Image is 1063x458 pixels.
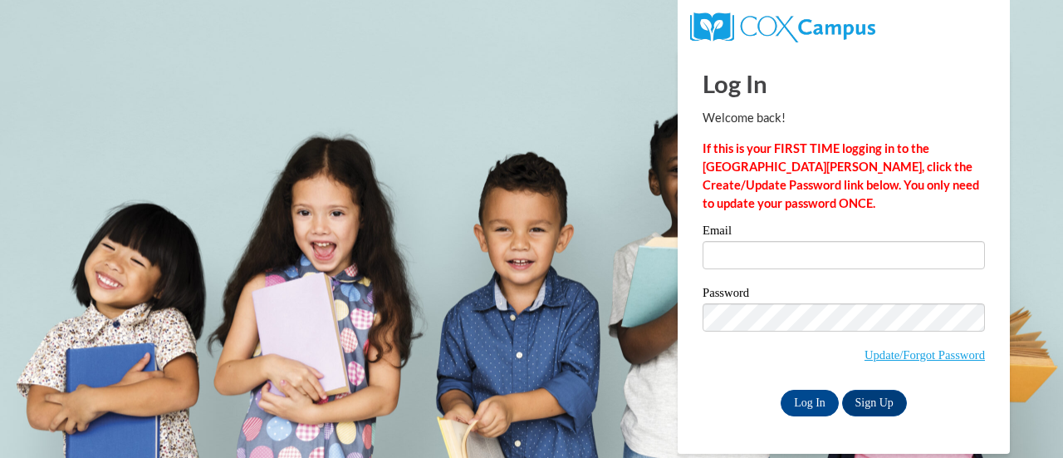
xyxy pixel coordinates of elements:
img: COX Campus [690,12,875,42]
p: Welcome back! [703,109,985,127]
a: Sign Up [842,390,907,416]
a: Update/Forgot Password [865,348,985,362]
strong: If this is your FIRST TIME logging in to the [GEOGRAPHIC_DATA][PERSON_NAME], click the Create/Upd... [703,141,979,210]
h1: Log In [703,66,985,101]
label: Password [703,287,985,303]
input: Log In [781,390,839,416]
label: Email [703,224,985,241]
a: COX Campus [690,19,875,33]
